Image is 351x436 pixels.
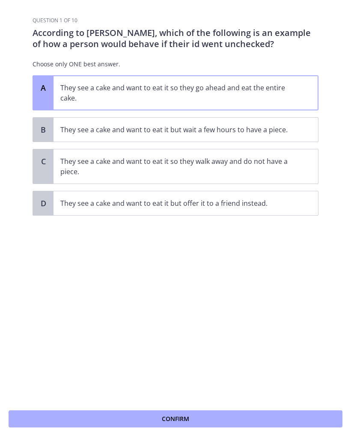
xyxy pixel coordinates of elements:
[33,60,318,68] p: Choose only ONE best answer.
[60,125,294,135] p: They see a cake and want to eat it but wait a few hours to have a piece.
[38,156,48,166] span: C
[60,83,294,103] p: They see a cake and want to eat it so they go ahead and eat the entire cake.
[38,125,48,135] span: B
[60,198,294,208] p: They see a cake and want to eat it but offer it to a friend instead.
[60,156,294,177] p: They see a cake and want to eat it so they walk away and do not have a piece.
[38,83,48,93] span: A
[33,17,318,24] h3: Question 1 of 10
[9,410,342,427] button: Confirm
[162,414,189,424] span: Confirm
[38,198,48,208] span: D
[33,27,318,50] p: According to [PERSON_NAME], which of the following is an example of how a person would behave if ...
